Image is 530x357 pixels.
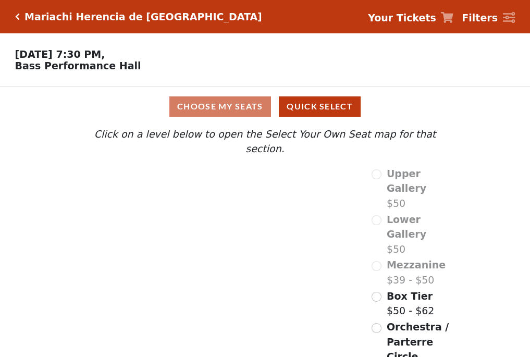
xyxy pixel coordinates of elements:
[15,13,20,20] a: Click here to go back to filters
[279,96,361,117] button: Quick Select
[387,168,426,194] span: Upper Gallery
[24,11,262,23] h5: Mariachi Herencia de [GEOGRAPHIC_DATA]
[462,10,515,26] a: Filters
[387,257,446,287] label: $39 - $50
[462,12,498,23] strong: Filters
[387,289,434,318] label: $50 - $62
[387,212,457,257] label: $50
[368,10,453,26] a: Your Tickets
[387,290,433,302] span: Box Tier
[73,127,456,156] p: Click on a level below to open the Select Your Own Seat map for that section.
[124,171,241,200] path: Upper Gallery - Seats Available: 0
[387,166,457,211] label: $50
[189,268,307,340] path: Orchestra / Parterre Circle - Seats Available: 644
[133,194,256,233] path: Lower Gallery - Seats Available: 0
[368,12,436,23] strong: Your Tickets
[387,259,446,270] span: Mezzanine
[387,214,426,240] span: Lower Gallery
